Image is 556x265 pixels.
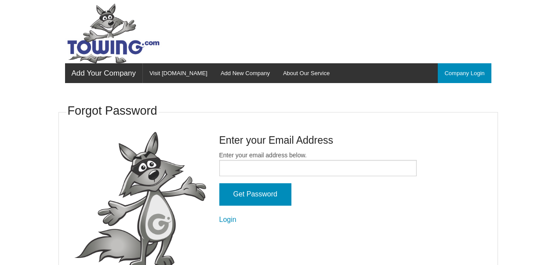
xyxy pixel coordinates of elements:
h4: Enter your Email Address [219,133,417,147]
a: Visit [DOMAIN_NAME] [143,63,214,83]
a: Add Your Company [65,63,143,83]
a: About Our Service [276,63,336,83]
label: Enter your email address below. [219,151,417,176]
a: Login [219,216,236,223]
input: Enter your email address below. [219,160,417,176]
h3: Forgot Password [68,103,157,120]
input: Get Password [219,183,291,206]
a: Company Login [438,63,491,83]
a: Add New Company [214,63,276,83]
img: Towing.com Logo [65,4,162,63]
